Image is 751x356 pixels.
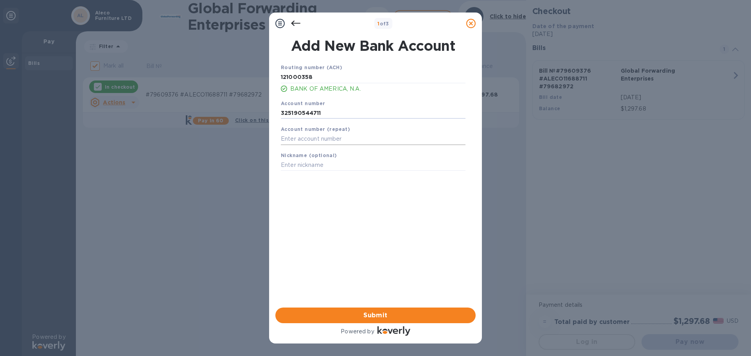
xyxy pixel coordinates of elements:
[282,311,469,320] span: Submit
[281,126,350,132] b: Account number (repeat)
[275,308,476,323] button: Submit
[377,326,410,336] img: Logo
[377,21,379,27] span: 1
[281,133,465,145] input: Enter account number
[281,100,325,106] b: Account number
[276,38,470,54] h1: Add New Bank Account
[341,327,374,336] p: Powered by
[281,159,465,171] input: Enter nickname
[281,64,342,70] b: Routing number (ACH)
[377,21,389,27] b: of 3
[290,85,465,93] p: BANK OF AMERICA, N.A.
[281,152,337,158] b: Nickname (optional)
[281,72,465,83] input: Enter routing number
[281,107,465,119] input: Enter account number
